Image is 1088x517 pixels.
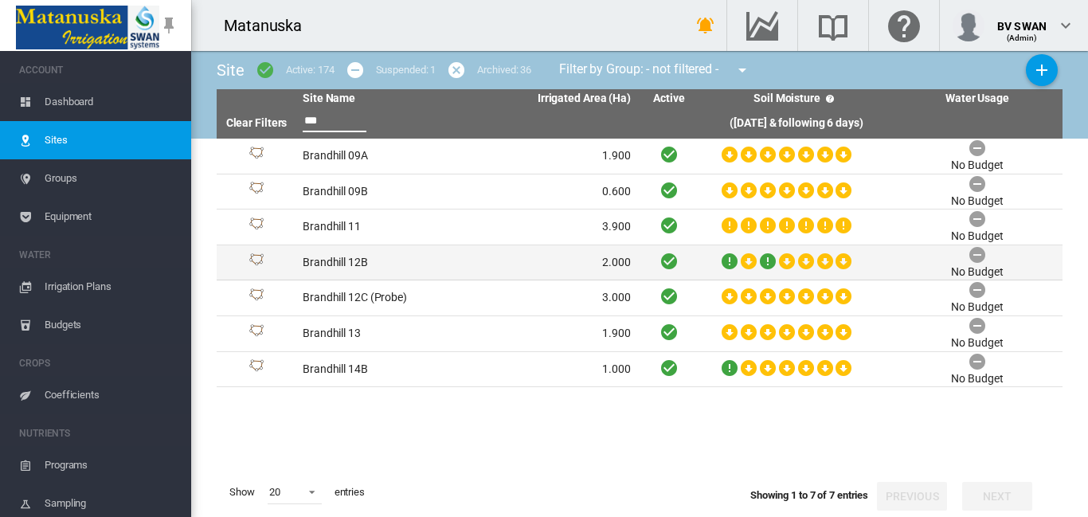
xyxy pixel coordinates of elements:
tr: Site Id: 9025 Brandhill 12C (Probe) 3.000 No Budget [217,280,1063,316]
tr: Site Id: 17303 Brandhill 14B 1.000 No Budget [217,352,1063,388]
th: Irrigated Area (Ha) [467,89,637,108]
img: 1.svg [247,253,266,272]
span: Site [217,61,245,80]
md-icon: Go to the Data Hub [743,16,781,35]
td: Brandhill 09A [296,139,467,174]
span: Groups [45,159,178,198]
span: Budgets [45,306,178,344]
div: BV SWAN [997,12,1047,28]
tr: Site Id: 4843 Brandhill 12B 2.000 No Budget [217,245,1063,281]
md-icon: icon-bell-ring [696,16,715,35]
tr: Site Id: 4842 Brandhill 11 3.900 No Budget [217,210,1063,245]
md-icon: icon-chevron-down [1056,16,1075,35]
div: Matanuska [224,14,316,37]
td: 0.600 [467,174,637,210]
span: Programs [45,446,178,484]
button: icon-bell-ring [690,10,722,41]
th: ([DATE] & following 6 days) [701,108,892,139]
span: NUTRIENTS [19,421,178,446]
span: Sites [45,121,178,159]
span: Coefficients [45,376,178,414]
span: Dashboard [45,83,178,121]
md-icon: icon-minus-circle [346,61,365,80]
div: Site Id: 4843 [223,253,290,272]
div: Site Id: 4842 [223,217,290,237]
td: 1.900 [467,139,637,174]
td: 3.000 [467,280,637,315]
tr: Site Id: 23681 Brandhill 09A 1.900 No Budget [217,139,1063,174]
td: Brandhill 12B [296,245,467,280]
img: 1.svg [247,182,266,201]
img: 1.svg [247,217,266,237]
span: Equipment [45,198,178,236]
div: Filter by Group: - not filtered - [547,54,763,86]
div: Site Id: 23681 [223,147,290,166]
div: No Budget [951,335,1003,351]
td: Brandhill 14B [296,352,467,387]
img: Matanuska_LOGO.png [16,6,159,49]
div: Site Id: 17303 [223,359,290,378]
tr: Site Id: 4844 Brandhill 13 1.900 No Budget [217,316,1063,352]
button: Add New Site, define start date [1026,54,1058,86]
div: Site Id: 9025 [223,288,290,307]
span: entries [328,479,371,506]
span: WATER [19,242,178,268]
md-icon: icon-checkbox-marked-circle [256,61,275,80]
th: Water Usage [892,89,1063,108]
a: Clear Filters [226,116,288,129]
td: Brandhill 12C (Probe) [296,280,467,315]
md-icon: Click here for help [885,16,923,35]
span: (Admin) [1007,33,1038,42]
div: Suspended: 1 [376,63,436,77]
md-icon: icon-pin [159,16,178,35]
md-icon: icon-cancel [447,61,466,80]
div: Site Id: 27563 [223,182,290,201]
tr: Site Id: 27563 Brandhill 09B 0.600 No Budget [217,174,1063,210]
span: Show [223,479,261,506]
td: Brandhill 09B [296,174,467,210]
div: No Budget [951,264,1003,280]
div: No Budget [951,300,1003,315]
span: Showing 1 to 7 of 7 entries [750,489,868,501]
td: Brandhill 11 [296,210,467,245]
img: 1.svg [247,288,266,307]
th: Soil Moisture [701,89,892,108]
div: No Budget [951,194,1003,210]
span: Irrigation Plans [45,268,178,306]
div: No Budget [951,229,1003,245]
th: Site Name [296,89,467,108]
button: Next [962,482,1032,511]
md-icon: icon-plus [1032,61,1051,80]
span: CROPS [19,351,178,376]
img: 1.svg [247,359,266,378]
div: Site Id: 4844 [223,324,290,343]
md-icon: icon-menu-down [733,61,752,80]
div: Active: 174 [286,63,335,77]
td: 1.900 [467,316,637,351]
md-icon: icon-help-circle [820,89,839,108]
td: 3.900 [467,210,637,245]
div: No Budget [951,371,1003,387]
div: 20 [269,486,280,498]
td: 2.000 [467,245,637,280]
button: Previous [877,482,947,511]
td: 1.000 [467,352,637,387]
md-icon: Search the knowledge base [814,16,852,35]
div: No Budget [951,158,1003,174]
img: profile.jpg [953,10,984,41]
div: Archived: 36 [477,63,531,77]
img: 1.svg [247,147,266,166]
span: ACCOUNT [19,57,178,83]
img: 1.svg [247,324,266,343]
button: icon-menu-down [726,54,758,86]
td: Brandhill 13 [296,316,467,351]
th: Active [637,89,701,108]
